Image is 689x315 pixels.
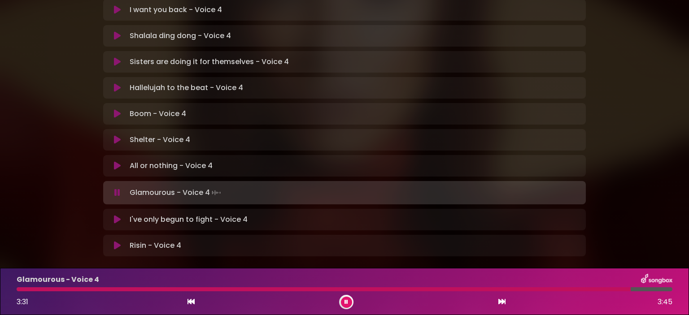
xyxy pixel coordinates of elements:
p: Sisters are doing it for themselves - Voice 4 [130,56,289,67]
p: Glamourous - Voice 4 [17,274,99,285]
p: All or nothing - Voice 4 [130,160,213,171]
p: Shelter - Voice 4 [130,134,190,145]
p: Shalala ding dong - Voice 4 [130,30,231,41]
img: waveform4.gif [210,186,222,199]
p: Hallelujah to the beat - Voice 4 [130,82,243,93]
p: Glamourous - Voice 4 [130,186,222,199]
p: I've only begun to fight - Voice 4 [130,214,248,225]
p: I want you back - Voice 4 [130,4,222,15]
p: Boom - Voice 4 [130,108,186,119]
p: Risin - Voice 4 [130,240,181,251]
img: songbox-logo-white.png [641,274,672,285]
